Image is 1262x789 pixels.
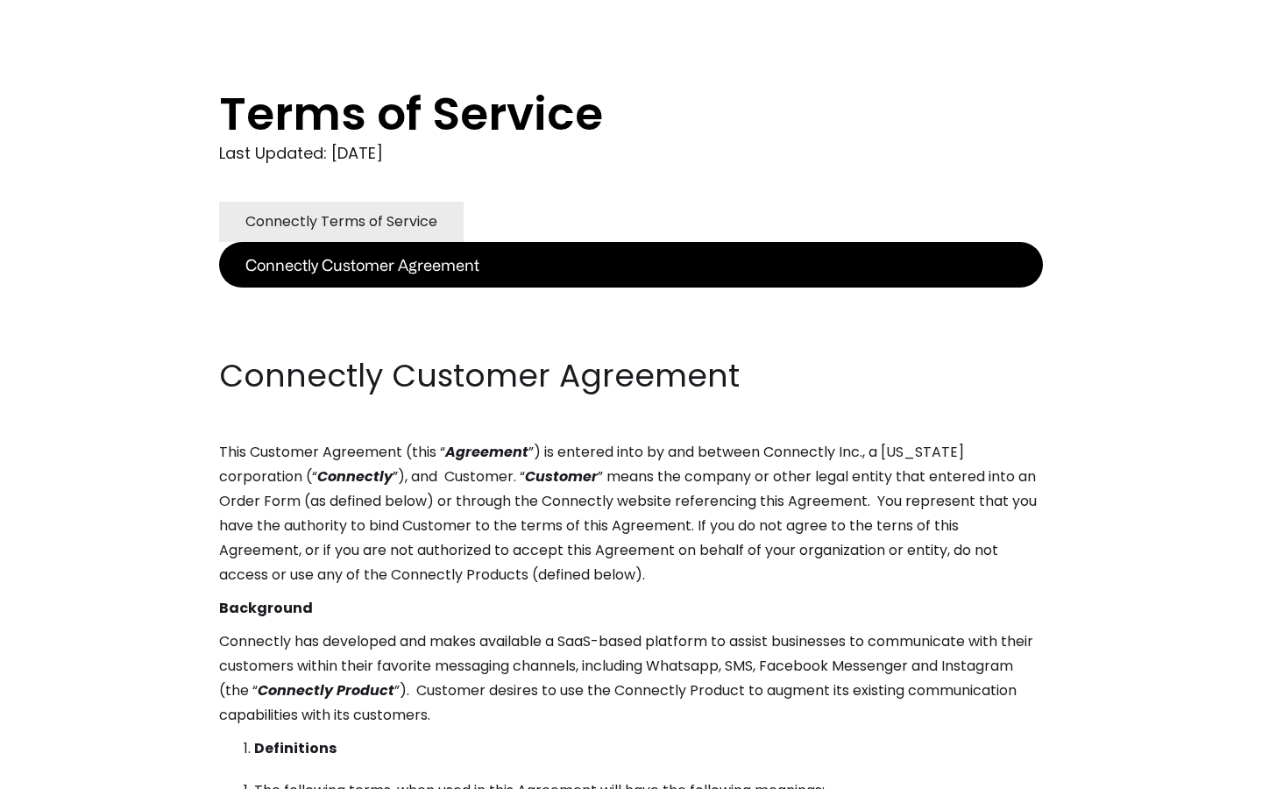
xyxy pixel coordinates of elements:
[219,140,1043,167] div: Last Updated: [DATE]
[258,680,394,700] em: Connectly Product
[219,354,1043,398] h2: Connectly Customer Agreement
[525,466,598,487] em: Customer
[245,210,437,234] div: Connectly Terms of Service
[219,321,1043,345] p: ‍
[245,252,479,277] div: Connectly Customer Agreement
[445,442,528,462] em: Agreement
[219,88,973,140] h1: Terms of Service
[219,288,1043,312] p: ‍
[219,598,313,618] strong: Background
[219,440,1043,587] p: This Customer Agreement (this “ ”) is entered into by and between Connectly Inc., a [US_STATE] co...
[254,738,337,758] strong: Definitions
[219,629,1043,728] p: Connectly has developed and makes available a SaaS-based platform to assist businesses to communi...
[18,757,105,783] aside: Language selected: English
[317,466,393,487] em: Connectly
[35,758,105,783] ul: Language list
